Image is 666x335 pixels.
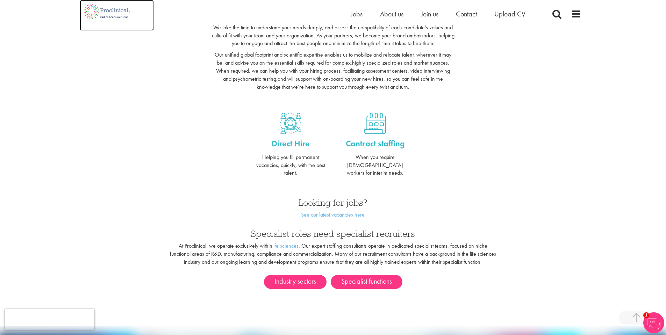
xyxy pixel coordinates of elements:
img: Direct hire [280,113,301,134]
span: 1 [643,312,649,318]
p: When you require [DEMOGRAPHIC_DATA] workers for interim needs. [338,153,412,177]
img: Chatbot [643,312,664,333]
a: Contract staffing [338,113,412,134]
a: Industry sectors [264,275,327,289]
a: Upload CV [494,9,525,19]
a: Jobs [351,9,363,19]
a: About us [380,9,403,19]
iframe: reCAPTCHA [5,309,94,330]
p: Helping you fill permanent vacancies, quickly, with the best talent. [254,153,328,177]
a: Direct Hire [254,138,328,150]
a: Contract staffing [338,138,412,150]
a: Specialist functions [331,275,402,289]
a: Join us [421,9,438,19]
p: Our consultants go well-beyond just matching CVs to your job specification and take a flexible, c... [212,8,454,48]
h3: Looking for jobs? [254,198,412,207]
p: At Proclinical, we operate exclusively within . Our expert staffing consultants operate in dedica... [169,242,497,266]
img: Contract staffing [364,113,386,134]
p: Our unified global footprint and scientific expertise enables us to mobilize and relocate talent,... [212,51,454,91]
a: Direct hire [254,113,328,134]
a: Contact [456,9,477,19]
a: See our latest vacancies here [301,211,365,218]
h3: Specialist roles need specialist recruiters [169,229,497,238]
a: life sciences [272,242,299,249]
